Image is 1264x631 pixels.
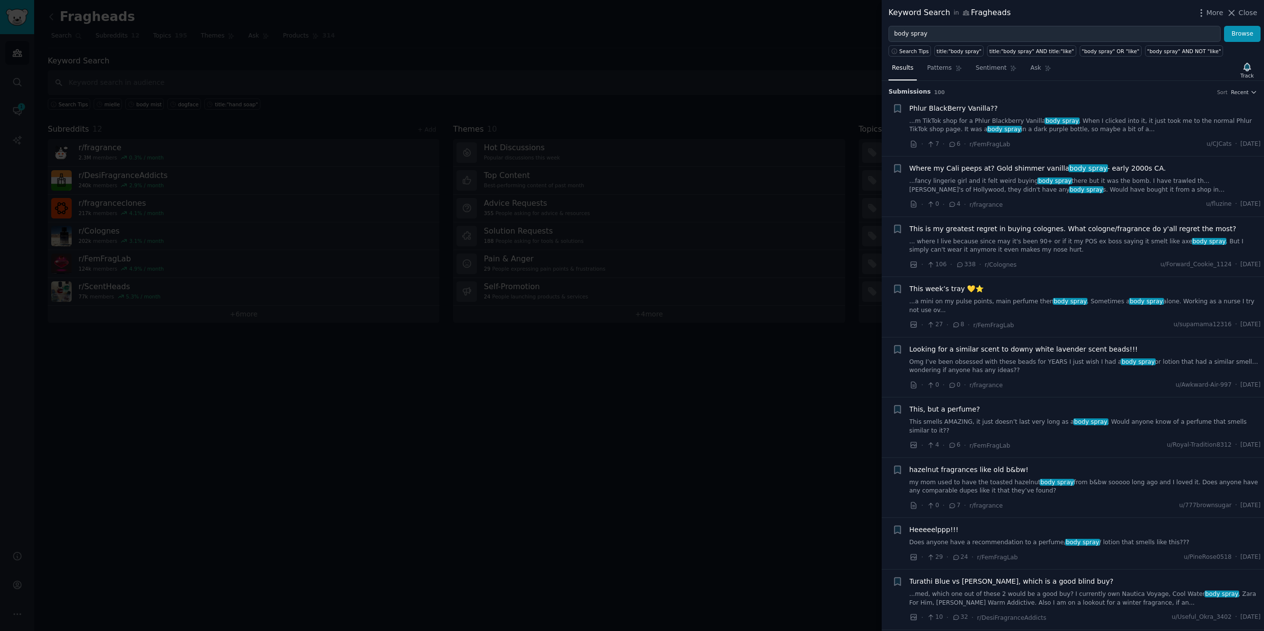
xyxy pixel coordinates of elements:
span: 106 [927,260,947,269]
div: "body spray" OR "like" [1082,48,1139,55]
span: [DATE] [1241,441,1261,450]
span: 8 [952,320,964,329]
div: Track [1241,72,1254,79]
span: · [964,440,966,451]
span: · [921,440,923,451]
span: · [1235,320,1237,329]
span: body spray [1069,186,1104,193]
span: [DATE] [1241,553,1261,562]
span: u/CJCats [1206,140,1231,149]
span: Where my Cali peeps at? Gold shimmer vanilla - early 2000s CA. [909,163,1166,174]
a: This smells AMAZING, it just doesn’t last very long as abody spray. Would anyone know of a perfum... [909,418,1261,435]
span: 0 [927,381,939,390]
a: ... where I live because since may it's been 90+ or if it my POS ex boss saying it smelt like axe... [909,237,1261,255]
span: Sentiment [976,64,1007,73]
span: This, but a perfume? [909,404,980,414]
span: · [971,552,973,562]
span: body spray [1205,591,1240,597]
span: 0 [927,200,939,209]
span: · [971,612,973,623]
a: title:"body spray" [934,45,984,57]
div: Keyword Search Fragheads [889,7,1011,19]
span: · [921,552,923,562]
span: r/DesiFragranceAddicts [977,614,1047,621]
div: title:"body spray" [937,48,982,55]
span: u/Royal-Tradition8312 [1167,441,1232,450]
a: ...med, which one out of these 2 would be a good buy? I currently own Nautica Voyage, Cool Waterb... [909,590,1261,607]
span: Search Tips [899,48,929,55]
span: [DATE] [1241,320,1261,329]
span: · [964,199,966,210]
span: [DATE] [1241,381,1261,390]
a: Phlur BlackBerry Vanilla?? [909,103,998,114]
a: Sentiment [972,60,1020,80]
span: · [1235,200,1237,209]
a: "body spray" OR "like" [1080,45,1142,57]
a: Looking for a similar scent to downy white lavender scent beads!!! [909,344,1138,355]
span: · [921,320,923,330]
a: This is my greatest regret in buying colognes. What cologne/fragrance do y'all regret the most? [909,224,1236,234]
span: · [921,612,923,623]
span: body spray [1045,118,1080,124]
span: [DATE] [1241,200,1261,209]
button: Search Tips [889,45,931,57]
span: body spray [1073,418,1108,425]
span: [DATE] [1241,613,1261,622]
span: r/FemFragLab [969,141,1010,148]
button: Browse [1224,26,1261,42]
span: r/fragrance [969,382,1003,389]
span: · [947,320,948,330]
span: 7 [927,140,939,149]
span: · [1235,613,1237,622]
span: u/777brownsugar [1179,501,1232,510]
a: title:"body spray" AND title:"like" [987,45,1076,57]
a: ...fancy lingerie girl and it felt weird buyingbody spraythere but it was the bomb. I have trawle... [909,177,1261,194]
a: Heeeeelppp!!! [909,525,959,535]
span: This week’s tray 💛⭐️ [909,284,984,294]
span: 27 [927,320,943,329]
span: · [964,139,966,149]
span: · [1235,381,1237,390]
div: "body spray" AND NOT "like" [1147,48,1221,55]
span: · [921,500,923,511]
span: u/Awkward-Air-997 [1176,381,1232,390]
button: Recent [1231,89,1257,96]
span: · [979,259,981,270]
span: u/PineRose0518 [1184,553,1231,562]
span: · [1235,140,1237,149]
span: r/Colognes [985,261,1017,268]
span: [DATE] [1241,501,1261,510]
span: u/fluzine [1206,200,1232,209]
span: Close [1239,8,1257,18]
span: · [947,552,948,562]
span: 338 [956,260,976,269]
span: body spray [1068,164,1108,172]
span: · [921,199,923,210]
span: 7 [948,501,960,510]
span: · [943,199,945,210]
a: Patterns [924,60,965,80]
span: body spray [1192,238,1227,245]
span: u/Forward_Cookie_1124 [1160,260,1231,269]
span: · [943,380,945,390]
span: 10 [927,613,943,622]
span: · [947,612,948,623]
span: r/FemFragLab [977,554,1018,561]
span: 4 [948,200,960,209]
a: my mom used to have the toasted hazelnutbody sprayfrom b&bw sooooo long ago and I loved it. Does ... [909,478,1261,495]
span: · [943,440,945,451]
span: u/supamama12316 [1173,320,1231,329]
span: r/FemFragLab [973,322,1014,329]
span: body spray [1121,358,1156,365]
span: [DATE] [1241,260,1261,269]
span: 32 [952,613,968,622]
span: · [943,500,945,511]
span: body spray [1053,298,1088,305]
span: hazelnut fragrances like old b&bw! [909,465,1028,475]
span: in [953,9,959,18]
button: More [1196,8,1224,18]
span: · [921,139,923,149]
a: Results [889,60,917,80]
